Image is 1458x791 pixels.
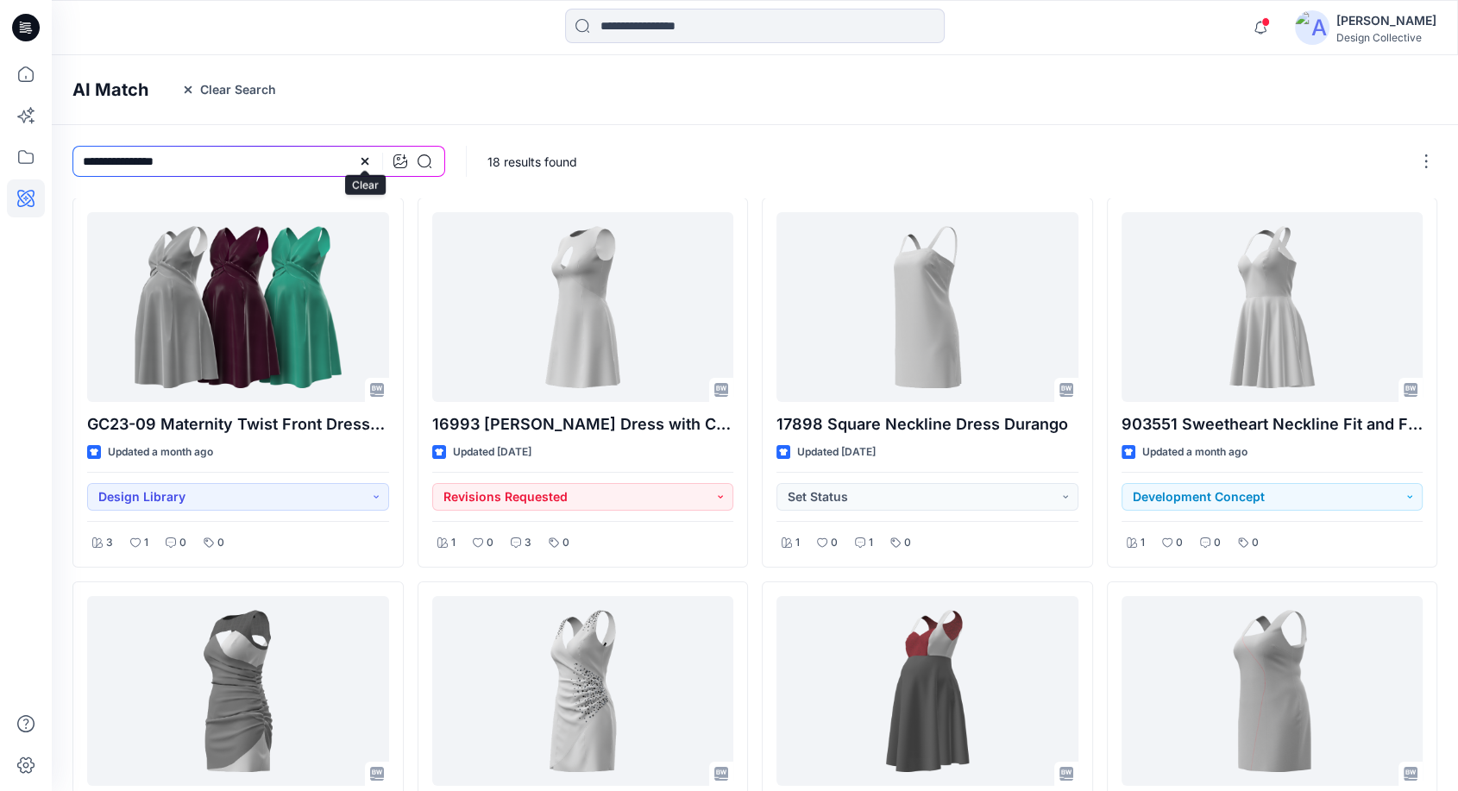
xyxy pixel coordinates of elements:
a: 903551 Sweetheart Neckline Fit and Flare Suncoast [1122,212,1423,402]
button: Clear Search [170,76,287,104]
a: 18412 Maternity Dress [776,596,1078,786]
p: 18 results found [487,153,577,171]
p: 1 [451,534,456,552]
h4: AI Match [72,79,148,100]
p: 0 [831,534,838,552]
p: GC23-09 Maternity Twist Front Dress_In Progress [87,412,389,436]
p: 1 [1141,534,1145,552]
div: Design Collective [1336,31,1436,44]
p: 1 [869,534,873,552]
p: 0 [1214,534,1221,552]
p: 16993 [PERSON_NAME] Dress with Crystal Cut Out Suncoast NLV [432,412,734,436]
p: 0 [562,534,569,552]
p: 0 [904,534,911,552]
p: 0 [217,534,224,552]
p: Updated [DATE] [797,443,876,461]
p: 0 [1176,534,1183,552]
img: avatar [1295,10,1329,45]
a: 16993 Aline Dress with Crystal Cut Out Suncoast NLV [432,212,734,402]
p: 903551 Sweetheart Neckline Fit and Flare Suncoast [1122,412,1423,436]
a: GC23-09 Maternity Twist Front Dress_In Progress [87,212,389,402]
p: 1 [795,534,800,552]
p: Updated [DATE] [453,443,531,461]
a: GC23-04 Faux Wrap Dress with Embellishment [432,596,734,786]
a: GC20-60 Wrap Dress with Yoke [87,596,389,786]
p: 3 [525,534,531,552]
p: Updated a month ago [1142,443,1247,461]
p: 0 [487,534,493,552]
p: 3 [106,534,113,552]
div: [PERSON_NAME] [1336,10,1436,31]
p: 0 [179,534,186,552]
a: 17898 Square Neckline Dress Durango [776,212,1078,402]
p: 1 [144,534,148,552]
a: 18577 Color Block Sqaure Neck Dress 18W G2E [1122,596,1423,786]
p: 17898 Square Neckline Dress Durango [776,412,1078,436]
p: 0 [1252,534,1259,552]
p: Updated a month ago [108,443,213,461]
